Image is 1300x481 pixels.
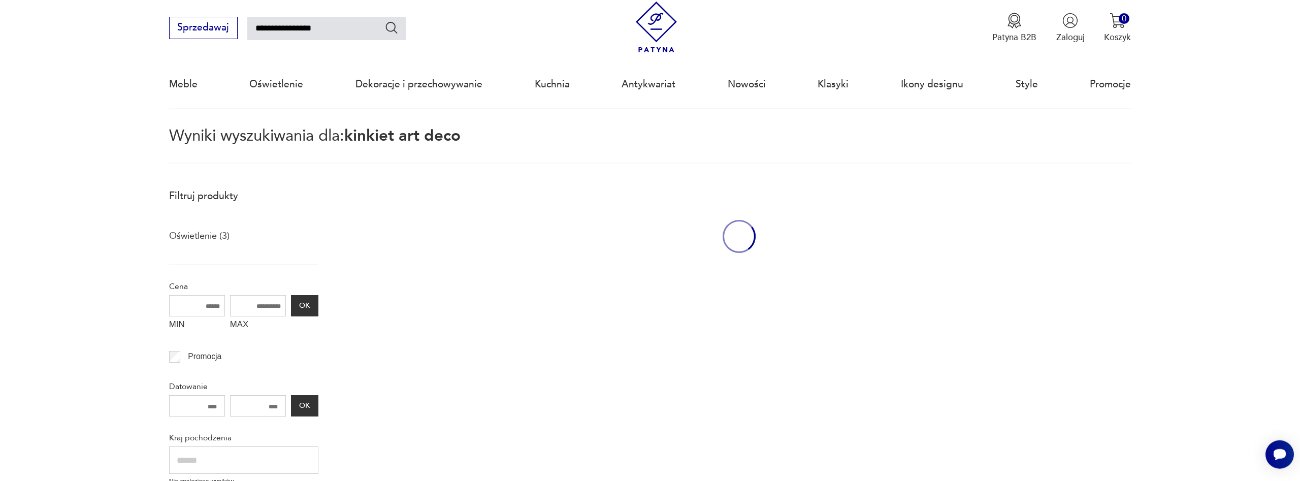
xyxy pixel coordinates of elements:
[1056,31,1085,43] p: Zaloguj
[1265,440,1294,469] iframe: Smartsupp widget button
[1110,13,1125,28] img: Ikona koszyka
[230,316,286,336] label: MAX
[169,431,318,444] p: Kraj pochodzenia
[291,395,318,416] button: OK
[169,17,238,39] button: Sprzedawaj
[169,129,1131,164] p: Wyniki wyszukiwania dla:
[169,228,230,245] a: Oświetlenie (3)
[992,31,1036,43] p: Patyna B2B
[169,24,238,33] a: Sprzedawaj
[992,13,1036,43] button: Patyna B2B
[169,280,318,293] p: Cena
[355,61,482,108] a: Dekoracje i przechowywanie
[1056,13,1085,43] button: Zaloguj
[818,61,849,108] a: Klasyki
[631,2,682,53] img: Patyna - sklep z meblami i dekoracjami vintage
[728,61,766,108] a: Nowości
[1016,61,1038,108] a: Style
[1062,13,1078,28] img: Ikonka użytkownika
[169,380,318,393] p: Datowanie
[1006,13,1022,28] img: Ikona medalu
[1090,61,1131,108] a: Promocje
[901,61,963,108] a: Ikony designu
[535,61,570,108] a: Kuchnia
[188,350,221,363] p: Promocja
[384,20,399,35] button: Szukaj
[169,189,318,203] p: Filtruj produkty
[291,295,318,316] button: OK
[169,316,225,336] label: MIN
[169,61,198,108] a: Meble
[1119,13,1129,24] div: 0
[1104,31,1131,43] p: Koszyk
[1104,13,1131,43] button: 0Koszyk
[622,61,675,108] a: Antykwariat
[249,61,303,108] a: Oświetlenie
[992,13,1036,43] a: Ikona medaluPatyna B2B
[723,183,756,290] div: oval-loading
[344,125,461,146] span: kinkiet art deco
